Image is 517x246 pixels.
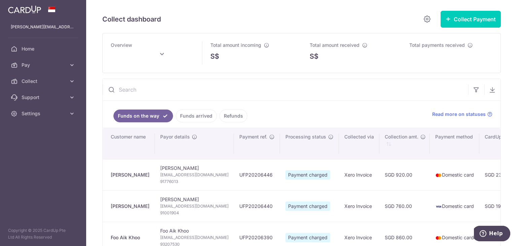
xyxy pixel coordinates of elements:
span: Support [22,94,66,101]
th: Customer name [103,128,155,159]
span: S$ [310,51,318,61]
span: Payment charged [285,202,330,211]
img: CardUp [8,5,41,13]
td: Domestic card [430,190,479,222]
span: Payor details [160,133,190,140]
h5: Collect dashboard [102,14,161,25]
span: Help [15,5,29,11]
span: Settings [22,110,66,117]
th: Payor details [155,128,234,159]
span: Collection amt. [385,133,418,140]
img: mastercard-sm-87a3fd1e0bddd137fecb07648320f44c262e2538e7db6024463105ddbc961eb2.png [435,235,442,241]
span: Payment charged [285,170,330,180]
th: Collection amt. : activate to sort column ascending [379,128,430,159]
p: [PERSON_NAME][EMAIL_ADDRESS][DOMAIN_NAME] [11,24,75,30]
span: Home [22,45,66,52]
input: Search [103,79,468,100]
span: Payment ref. [239,133,267,140]
span: 91001904 [160,210,229,216]
th: Collected via [339,128,379,159]
a: Refunds [219,110,247,122]
div: [PERSON_NAME] [111,172,149,178]
span: Pay [22,62,66,68]
span: Processing status [285,133,326,140]
span: Collect [22,78,66,85]
span: Total payments received [409,42,465,48]
span: Total amount incoming [210,42,261,48]
a: Funds on the way [113,110,173,122]
a: Funds arrived [176,110,217,122]
div: Foo Aik Khoo [111,234,149,241]
span: 91776013 [160,178,229,185]
th: Processing status [280,128,339,159]
td: [PERSON_NAME] [155,190,234,222]
span: [EMAIL_ADDRESS][DOMAIN_NAME] [160,234,229,241]
th: Payment ref. [234,128,280,159]
iframe: Opens a widget where you can find more information [474,226,510,243]
span: Total amount received [310,42,359,48]
td: Xero Invoice [339,159,379,190]
td: SGD 760.00 [379,190,430,222]
td: UFP20206446 [234,159,280,190]
td: [PERSON_NAME] [155,159,234,190]
td: Domestic card [430,159,479,190]
span: CardUp fee [485,133,510,140]
th: Payment method [430,128,479,159]
span: Overview [111,42,132,48]
td: UFP20206440 [234,190,280,222]
a: Read more on statuses [432,111,492,118]
div: [PERSON_NAME] [111,203,149,210]
span: [EMAIL_ADDRESS][DOMAIN_NAME] [160,172,229,178]
td: SGD 920.00 [379,159,430,190]
img: mastercard-sm-87a3fd1e0bddd137fecb07648320f44c262e2538e7db6024463105ddbc961eb2.png [435,172,442,179]
td: Xero Invoice [339,190,379,222]
img: visa-sm-192604c4577d2d35970c8ed26b86981c2741ebd56154ab54ad91a526f0f24972.png [435,203,442,210]
span: S$ [210,51,219,61]
span: [EMAIL_ADDRESS][DOMAIN_NAME] [160,203,229,210]
span: Read more on statuses [432,111,486,118]
span: Payment charged [285,233,330,242]
button: Collect Payment [441,11,501,28]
